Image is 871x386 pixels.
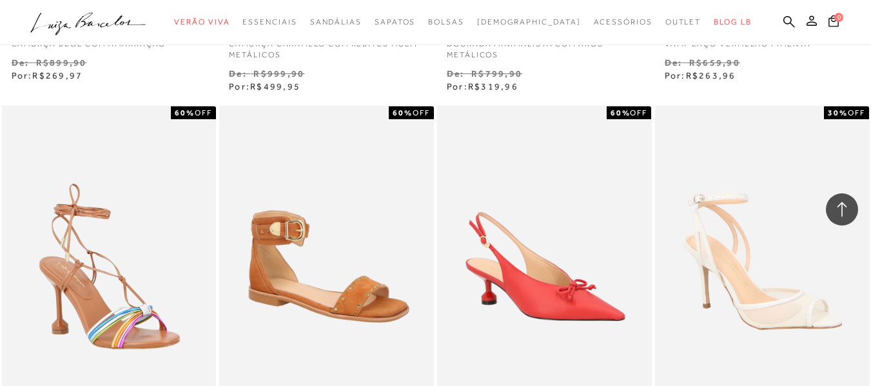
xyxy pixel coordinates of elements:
a: categoryNavScreenReaderText [242,10,297,34]
strong: 30% [828,108,848,117]
small: De: [665,57,683,68]
strong: 60% [393,108,413,117]
span: Bolsas [428,17,464,26]
strong: 60% [611,108,631,117]
span: BLOG LB [714,17,751,26]
button: 0 [825,14,843,32]
small: De: [12,57,30,68]
span: Sapatos [375,17,415,26]
a: categoryNavScreenReaderText [665,10,701,34]
a: categoryNavScreenReaderText [428,10,464,34]
span: R$263,96 [686,70,736,81]
span: Sandálias [310,17,362,26]
span: Acessórios [594,17,652,26]
span: Por: [229,81,300,92]
a: categoryNavScreenReaderText [594,10,652,34]
span: R$269,97 [32,70,83,81]
a: categoryNavScreenReaderText [174,10,230,34]
span: OFF [413,108,430,117]
span: OFF [848,108,865,117]
small: R$659,90 [689,57,740,68]
a: categoryNavScreenReaderText [310,10,362,34]
small: R$799,90 [471,68,522,79]
span: Verão Viva [174,17,230,26]
a: BLOG LB [714,10,751,34]
span: OFF [630,108,647,117]
span: Essenciais [242,17,297,26]
small: De: [447,68,465,79]
a: noSubCategoriesText [477,10,581,34]
span: 0 [834,13,843,22]
small: R$899,90 [36,57,87,68]
span: OFF [195,108,212,117]
small: De: [229,68,247,79]
span: Outlet [665,17,701,26]
a: categoryNavScreenReaderText [375,10,415,34]
span: R$499,95 [250,81,300,92]
strong: 60% [175,108,195,117]
span: [DEMOGRAPHIC_DATA] [477,17,581,26]
span: Por: [665,70,736,81]
span: Por: [447,81,518,92]
span: R$319,96 [468,81,518,92]
span: Por: [12,70,83,81]
small: R$999,90 [253,68,304,79]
